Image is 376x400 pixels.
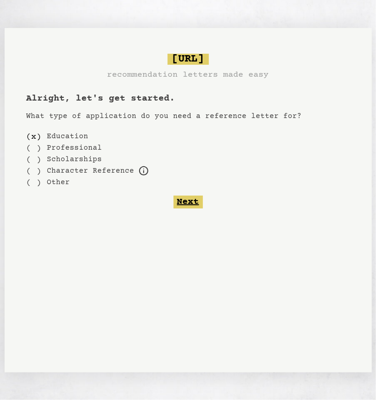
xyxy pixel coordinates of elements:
[174,196,203,208] button: Next
[27,111,350,122] p: What type of application do you need a reference letter for?
[47,142,102,153] label: Professional
[47,177,70,188] label: Other
[47,165,135,176] label: For example, loans, housing applications, parole, professional certification, etc.
[47,131,89,142] label: Education
[27,154,42,165] div: ( )
[27,165,42,177] div: ( )
[168,54,209,65] span: [URL]
[47,154,102,165] label: Scholarships
[27,92,350,105] h1: Alright, let's get started.
[27,177,42,188] div: ( )
[27,142,42,154] div: ( )
[27,131,42,142] div: ( x )
[107,68,269,81] h3: recommendation letters made easy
